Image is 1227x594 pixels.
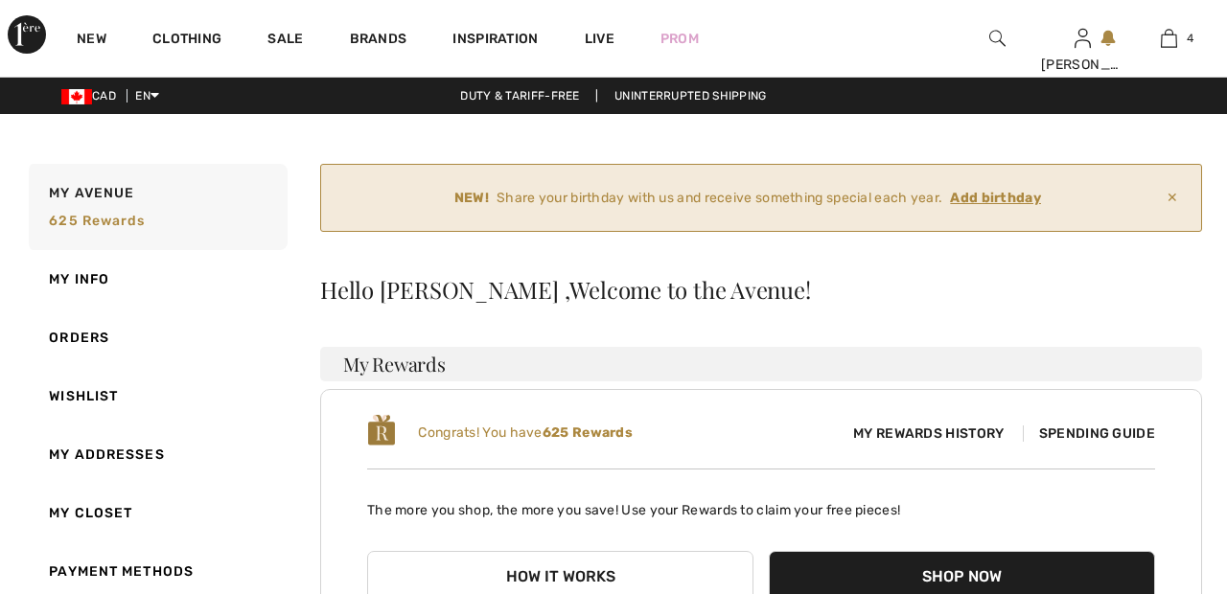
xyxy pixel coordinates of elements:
[1075,27,1091,50] img: My Info
[320,347,1202,381] h3: My Rewards
[585,29,614,49] a: Live
[367,413,396,447] img: loyalty_logo_r.svg
[267,31,303,51] a: Sale
[25,308,288,367] a: Orders
[838,423,1019,444] span: My Rewards History
[49,213,145,229] span: 625 rewards
[418,424,633,441] span: Congrats! You have
[77,31,106,51] a: New
[320,278,1202,301] div: Hello [PERSON_NAME] ,
[367,485,1155,520] p: The more you shop, the more you save! Use your Rewards to claim your free pieces!
[135,89,159,103] span: EN
[1159,180,1186,216] span: ✕
[950,190,1041,206] ins: Add birthday
[660,29,699,49] a: Prom
[25,484,288,542] a: My Closet
[1041,55,1125,75] div: [PERSON_NAME]
[1126,27,1211,50] a: 4
[8,15,46,54] img: 1ère Avenue
[989,27,1006,50] img: search the website
[49,183,134,203] span: My Avenue
[1187,30,1193,47] span: 4
[1075,29,1091,47] a: Sign In
[152,31,221,51] a: Clothing
[1023,425,1155,442] span: Spending Guide
[350,31,407,51] a: Brands
[543,424,633,441] b: 625 Rewards
[336,188,1159,208] div: Share your birthday with us and receive something special each year.
[569,278,810,301] span: Welcome to the Avenue!
[25,250,288,308] a: My Info
[61,89,92,104] img: Canadian Dollar
[452,31,538,51] span: Inspiration
[25,425,288,484] a: My Addresses
[1161,27,1177,50] img: My Bag
[454,188,489,208] strong: NEW!
[25,367,288,425] a: Wishlist
[61,89,124,103] span: CAD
